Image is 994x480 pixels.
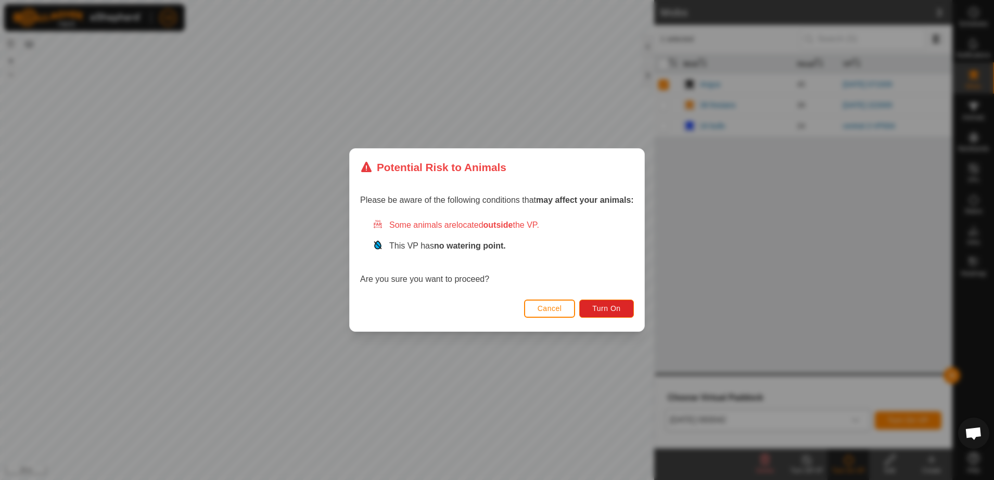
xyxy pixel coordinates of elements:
[360,219,634,286] div: Are you sure you want to proceed?
[538,304,562,313] span: Cancel
[580,300,634,318] button: Turn On
[373,219,634,231] div: Some animals are
[360,196,634,204] span: Please be aware of the following conditions that
[483,220,513,229] strong: outside
[958,418,989,449] div: Open chat
[536,196,634,204] strong: may affect your animals:
[360,159,506,175] div: Potential Risk to Animals
[434,241,506,250] strong: no watering point.
[593,304,621,313] span: Turn On
[524,300,576,318] button: Cancel
[456,220,539,229] span: located the VP.
[389,241,506,250] span: This VP has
